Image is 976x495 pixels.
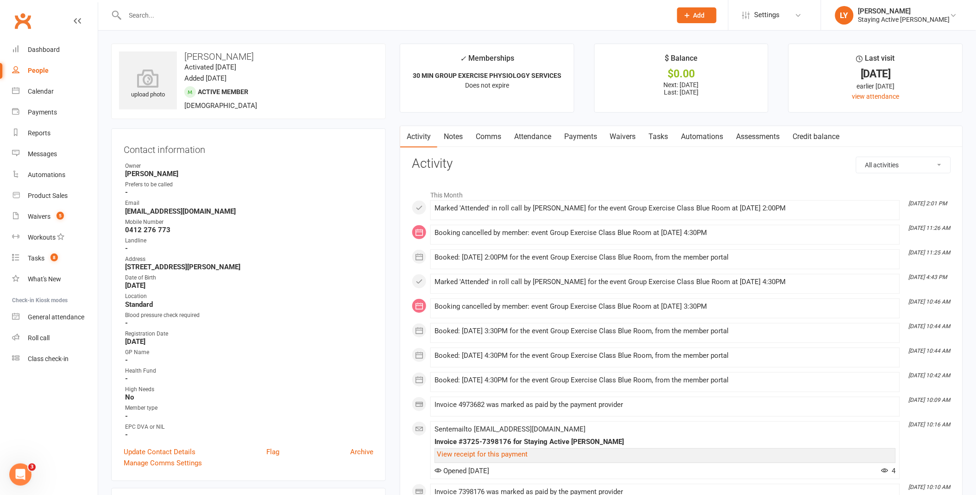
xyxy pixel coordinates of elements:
span: Settings [755,5,780,25]
strong: - [125,431,373,439]
a: Notes [437,126,469,147]
i: [DATE] 10:44 AM [909,348,951,354]
div: Product Sales [28,192,68,199]
a: General attendance kiosk mode [12,307,98,328]
a: Reports [12,123,98,144]
div: earlier [DATE] [797,81,954,91]
div: Last visit [856,52,895,69]
time: Activated [DATE] [184,63,236,71]
div: Dashboard [28,46,60,53]
div: upload photo [119,69,177,100]
a: Class kiosk mode [12,349,98,369]
div: Automations [28,171,65,178]
p: Next: [DATE] Last: [DATE] [603,81,760,96]
i: [DATE] 11:25 AM [909,249,951,256]
h3: Contact information [124,141,373,155]
a: Clubworx [11,9,34,32]
a: Dashboard [12,39,98,60]
div: GP Name [125,348,373,357]
div: Date of Birth [125,273,373,282]
div: Mobile Number [125,218,373,227]
div: Invoice 4973682 was marked as paid by the payment provider [434,401,896,409]
time: Added [DATE] [184,74,227,82]
div: Location [125,292,373,301]
span: 3 [28,463,36,471]
div: [DATE] [797,69,954,79]
div: Marked 'Attended' in roll call by [PERSON_NAME] for the event Group Exercise Class Blue Room at [... [434,278,896,286]
a: Waivers 5 [12,206,98,227]
i: [DATE] 11:26 AM [909,225,951,231]
strong: 30 MIN GROUP EXERCISE PHYSIOLOGY SERVICES [413,72,561,79]
a: Messages [12,144,98,165]
a: What's New [12,269,98,290]
a: Credit balance [787,126,846,147]
span: Does not expire [465,82,509,89]
strong: [EMAIL_ADDRESS][DOMAIN_NAME] [125,207,373,216]
a: Update Contact Details [124,446,195,457]
div: Booked: [DATE] 3:30PM for the event Group Exercise Class Blue Room, from the member portal [434,327,896,335]
i: [DATE] 10:42 AM [909,372,951,379]
a: Product Sales [12,185,98,206]
a: Tasks [642,126,675,147]
a: Archive [350,446,373,457]
a: Roll call [12,328,98,349]
strong: [STREET_ADDRESS][PERSON_NAME] [125,263,373,271]
div: $0.00 [603,69,760,79]
strong: 0412 276 773 [125,226,373,234]
div: Messages [28,150,57,158]
a: Attendance [508,126,558,147]
span: 5 [57,212,64,220]
div: Invoice #3725-7398176 for Staying Active [PERSON_NAME] [434,438,896,446]
div: Class check-in [28,355,69,362]
span: Sent email to [EMAIL_ADDRESS][DOMAIN_NAME] [434,425,586,433]
div: Roll call [28,334,50,342]
div: Booked: [DATE] 2:00PM for the event Group Exercise Class Blue Room, from the member portal [434,254,896,261]
a: Payments [12,102,98,123]
div: Booking cancelled by member: event Group Exercise Class Blue Room at [DATE] 3:30PM [434,303,896,311]
div: Workouts [28,234,56,241]
div: Owner [125,162,373,171]
i: [DATE] 10:44 AM [909,323,951,330]
div: High Needs [125,385,373,394]
div: [PERSON_NAME] [858,7,950,15]
span: Add [693,12,705,19]
span: 8 [50,254,58,261]
a: Automations [12,165,98,185]
strong: [DATE] [125,281,373,290]
a: Assessments [730,126,787,147]
div: Booking cancelled by member: event Group Exercise Class Blue Room at [DATE] 4:30PM [434,229,896,237]
a: Flag [266,446,279,457]
strong: - [125,244,373,253]
strong: - [125,319,373,327]
i: [DATE] 2:01 PM [909,200,947,207]
i: [DATE] 10:16 AM [909,421,951,428]
i: [DATE] 10:10 AM [909,484,951,490]
a: Calendar [12,81,98,102]
strong: No [125,393,373,401]
strong: - [125,374,373,383]
a: Tasks 8 [12,248,98,269]
div: Landline [125,236,373,245]
div: Blood pressure check required [125,311,373,320]
span: Active member [198,88,248,95]
div: Tasks [28,254,44,262]
button: Add [677,7,717,23]
i: [DATE] 10:46 AM [909,298,951,305]
a: Manage Comms Settings [124,457,202,469]
div: Health Fund [125,367,373,375]
a: view attendance [852,93,899,100]
div: Address [125,255,373,264]
div: Email [125,199,373,208]
a: People [12,60,98,81]
a: Automations [675,126,730,147]
span: 4 [882,467,896,475]
span: [DEMOGRAPHIC_DATA] [184,102,257,110]
div: Staying Active [PERSON_NAME] [858,15,950,24]
div: Booked: [DATE] 4:30PM for the event Group Exercise Class Blue Room, from the member portal [434,352,896,360]
div: Waivers [28,213,50,220]
div: LY [835,6,854,25]
li: This Month [412,185,951,200]
i: [DATE] 10:09 AM [909,397,951,403]
div: Registration Date [125,330,373,338]
strong: - [125,412,373,420]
